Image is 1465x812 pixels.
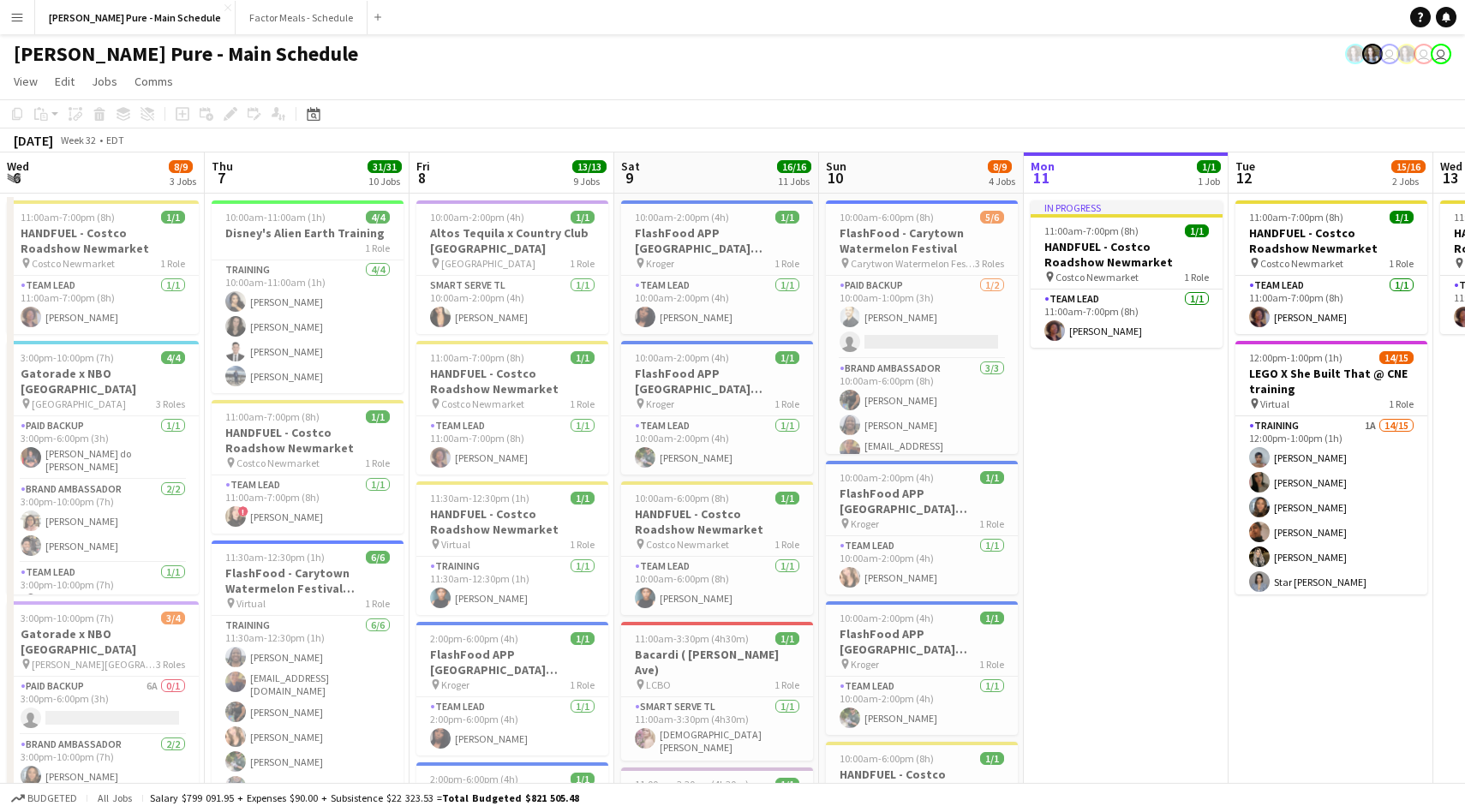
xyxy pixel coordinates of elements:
span: 2:00pm-6:00pm (4h) [430,773,518,785]
span: 1/1 [1197,160,1221,173]
span: 10:00am-6:00pm (8h) [840,752,934,765]
h3: HANDFUEL - Costco Roadshow Newmarket [1031,239,1223,270]
app-card-role: Training6/611:30am-12:30pm (1h)[PERSON_NAME][EMAIL_ADDRESS][DOMAIN_NAME] [PERSON_NAME][PERSON_NAM... [212,616,404,803]
div: 10:00am-2:00pm (4h)1/1FlashFood APP [GEOGRAPHIC_DATA] [GEOGRAPHIC_DATA][US_STATE] #515 Kroger1 Ro... [826,461,1018,594]
span: Wed [7,158,29,174]
span: 3 Roles [156,397,185,410]
h3: HANDFUEL - Costco Roadshow Newmarket [1235,225,1427,256]
h3: FlashFood - Carytown Watermelon Festival Training [212,565,404,596]
span: 1 Role [365,457,390,469]
h3: FlashFood APP [GEOGRAPHIC_DATA] [GEOGRAPHIC_DATA][US_STATE] #514 [621,366,813,397]
app-job-card: 11:30am-12:30pm (1h)1/1HANDFUEL - Costco Roadshow Newmarket Virtual1 RoleTraining1/111:30am-12:30... [416,481,608,615]
span: 8 [414,168,430,188]
app-card-role: Team Lead1/111:00am-7:00pm (8h)[PERSON_NAME] [7,276,199,334]
div: 1 Job [1198,175,1220,188]
span: 31/31 [368,160,402,173]
span: 5/6 [980,211,1004,224]
span: 1/1 [571,351,595,364]
div: 2:00pm-6:00pm (4h)1/1FlashFood APP [GEOGRAPHIC_DATA] [GEOGRAPHIC_DATA][US_STATE] #504 Kroger1 Rol... [416,622,608,755]
span: Kroger [646,397,674,410]
a: View [7,70,45,93]
span: Costco Newmarket [646,538,729,551]
span: 1/1 [571,773,595,785]
span: Carytwon Watermelon Festival [851,257,975,270]
h3: HANDFUEL - Costco Roadshow Newmarket [621,506,813,537]
h3: Altos Tequila x Country Club [GEOGRAPHIC_DATA] [416,225,608,256]
span: 1 Role [570,257,595,270]
div: 10:00am-2:00pm (4h)1/1FlashFood APP [GEOGRAPHIC_DATA] [GEOGRAPHIC_DATA][US_STATE] #510 Kroger1 Ro... [621,200,813,334]
app-card-role: Training4/410:00am-11:00am (1h)[PERSON_NAME][PERSON_NAME][PERSON_NAME][PERSON_NAME] [212,260,404,393]
span: 13/13 [572,160,607,173]
div: 11:00am-7:00pm (8h)1/1HANDFUEL - Costco Roadshow Newmarket Costco Newmarket1 RoleTeam Lead1/111:0... [7,200,199,334]
app-card-role: Paid Backup1/13:00pm-6:00pm (3h)[PERSON_NAME] do [PERSON_NAME] [7,416,199,480]
span: 15/16 [1391,160,1426,173]
app-job-card: 3:00pm-10:00pm (7h)4/4Gatorade x NBO [GEOGRAPHIC_DATA] [GEOGRAPHIC_DATA]3 RolesPaid Backup1/13:00... [7,341,199,594]
div: 10:00am-11:00am (1h)4/4Disney's Alien Earth Training1 RoleTraining4/410:00am-11:00am (1h)[PERSON_... [212,200,404,393]
span: 10:00am-6:00pm (8h) [635,492,729,505]
h3: FlashFood APP [GEOGRAPHIC_DATA] [GEOGRAPHIC_DATA][US_STATE] #510 [621,225,813,256]
h3: Bacardi ( [PERSON_NAME] Ave) [621,647,813,678]
button: Budgeted [9,789,80,808]
span: 1/1 [775,778,799,791]
app-card-role: Brand Ambassador3/310:00am-6:00pm (8h)[PERSON_NAME][PERSON_NAME][EMAIL_ADDRESS][DOMAIN_NAME] [PER... [826,359,1018,472]
span: 1 Role [570,678,595,691]
span: 3 Roles [156,658,185,671]
span: Week 32 [57,134,99,146]
app-job-card: 10:00am-2:00pm (4h)1/1FlashFood APP [GEOGRAPHIC_DATA] [GEOGRAPHIC_DATA][US_STATE] #514 Kroger1 Ro... [621,341,813,475]
span: Costco Newmarket [1055,271,1139,284]
app-user-avatar: Ashleigh Rains [1396,44,1417,64]
app-card-role: Brand Ambassador2/23:00pm-10:00pm (7h)[PERSON_NAME][PERSON_NAME] [7,480,199,563]
span: 11:30am-12:30pm (1h) [225,551,325,564]
app-job-card: 10:00am-6:00pm (8h)1/1HANDFUEL - Costco Roadshow Newmarket Costco Newmarket1 RoleTeam Lead1/110:0... [621,481,813,615]
span: LCBO [646,678,671,691]
div: 10:00am-2:00pm (4h)1/1Altos Tequila x Country Club [GEOGRAPHIC_DATA] [GEOGRAPHIC_DATA]1 RoleSmart... [416,200,608,334]
h1: [PERSON_NAME] Pure - Main Schedule [14,41,358,67]
div: [DATE] [14,132,53,149]
button: [PERSON_NAME] Pure - Main Schedule [35,1,236,34]
div: 12:00pm-1:00pm (1h)14/15LEGO X She Built That @ CNE training Virtual1 RoleTraining1A14/1512:00pm-... [1235,341,1427,594]
span: 1/1 [571,211,595,224]
span: 3/4 [161,612,185,624]
div: 3 Jobs [170,175,196,188]
app-job-card: In progress11:00am-7:00pm (8h)1/1HANDFUEL - Costco Roadshow Newmarket Costco Newmarket1 RoleTeam ... [1031,200,1223,348]
app-card-role: Team Lead1/110:00am-2:00pm (4h)[PERSON_NAME] [826,536,1018,594]
app-user-avatar: Ashleigh Rains [1345,44,1366,64]
span: 1 Role [979,658,1004,671]
span: 10 [823,168,846,188]
span: 3:00pm-10:00pm (7h) [21,351,114,364]
span: 1 Role [1389,257,1414,270]
span: 11:00am-7:00pm (8h) [430,351,524,364]
h3: FlashFood APP [GEOGRAPHIC_DATA] [GEOGRAPHIC_DATA][US_STATE] #504 [416,647,608,678]
app-job-card: 10:00am-2:00pm (4h)1/1FlashFood APP [GEOGRAPHIC_DATA] [GEOGRAPHIC_DATA][US_STATE] #519 Kroger1 Ro... [826,601,1018,735]
span: Comms [135,74,173,89]
span: 3:00pm-10:00pm (7h) [21,612,114,624]
span: 4/4 [366,211,390,224]
app-card-role: Smart Serve TL1/111:00am-3:30pm (4h30m)[DEMOGRAPHIC_DATA][PERSON_NAME] [621,697,813,761]
span: 10:00am-2:00pm (4h) [840,612,934,624]
app-user-avatar: Leticia Fayzano [1414,44,1434,64]
app-card-role: Team Lead1/111:00am-7:00pm (8h)![PERSON_NAME] [212,475,404,534]
span: 1/1 [980,752,1004,765]
app-job-card: 11:00am-7:00pm (8h)1/1HANDFUEL - Costco Roadshow Newmarket Costco Newmarket1 RoleTeam Lead1/111:0... [416,341,608,475]
h3: FlashFood APP [GEOGRAPHIC_DATA] [GEOGRAPHIC_DATA][US_STATE] #519 [826,626,1018,657]
span: 9 [619,168,640,188]
span: Costco Newmarket [1260,257,1343,270]
a: Edit [48,70,81,93]
span: 1/1 [366,410,390,423]
span: 1 Role [774,538,799,551]
span: 1/1 [980,612,1004,624]
a: Comms [128,70,180,93]
span: 1 Role [365,242,390,254]
span: 1/1 [775,211,799,224]
span: Costco Newmarket [441,397,524,410]
h3: FlashFood APP [GEOGRAPHIC_DATA] [GEOGRAPHIC_DATA][US_STATE] #515 [826,486,1018,516]
h3: FlashFood - Carytown Watermelon Festival [826,225,1018,256]
a: Jobs [85,70,124,93]
span: 1/1 [571,492,595,505]
app-user-avatar: Tifany Scifo [1431,44,1451,64]
app-card-role: Team Lead1/111:00am-7:00pm (8h)[PERSON_NAME] [1235,276,1427,334]
div: EDT [106,134,124,146]
div: 11:00am-7:00pm (8h)1/1HANDFUEL - Costco Roadshow Newmarket Costco Newmarket1 RoleTeam Lead1/111:0... [1235,200,1427,334]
